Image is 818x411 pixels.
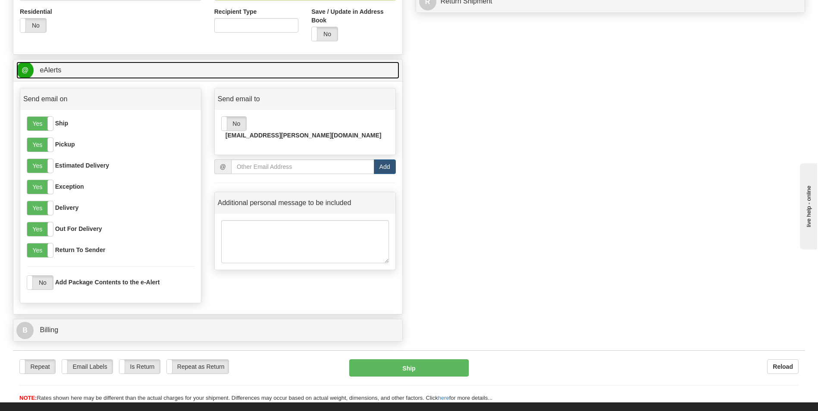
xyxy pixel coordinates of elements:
label: Exception [55,182,84,191]
label: Estimated Delivery [55,161,109,170]
div: live help - online [6,7,80,14]
div: Rates shown here may be different than the actual charges for your shipment. Differences may occu... [13,394,805,402]
label: Out For Delivery [55,224,102,233]
label: Yes [27,201,53,215]
span: NOTE: [19,395,37,401]
a: Send email to [218,90,392,108]
button: Ship [349,359,468,377]
a: Additional personal message to be included [218,194,392,212]
label: No [27,276,53,290]
b: Reload [773,363,793,370]
label: [EMAIL_ADDRESS][PERSON_NAME][DOMAIN_NAME] [226,131,382,140]
label: Residential [20,7,52,16]
label: No [312,27,338,41]
span: Billing [40,326,58,333]
label: Yes [27,117,53,131]
span: eAlerts [40,66,61,74]
label: Yes [27,138,53,152]
label: Yes [27,222,53,236]
label: Yes [27,243,53,257]
label: Email Labels [62,360,113,374]
label: No [222,117,246,131]
label: Delivery [55,203,78,212]
label: Repeat as Return [167,360,229,374]
label: No [20,19,46,32]
iframe: chat widget [798,162,817,249]
label: Is Return [119,360,160,374]
label: Repeat [20,360,55,374]
label: Pickup [55,140,75,149]
a: here [438,395,449,401]
span: B [16,322,34,339]
button: Add [374,159,396,174]
a: B Billing [16,321,399,339]
a: Send email on [23,90,198,108]
button: Reload [767,359,799,374]
label: Yes [27,159,53,173]
label: Save / Update in Address Book [311,7,395,25]
label: Ship [55,119,68,128]
label: Yes [27,180,53,194]
input: Other Email Address [231,159,374,174]
label: Recipient Type [214,7,257,16]
label: Return To Sender [55,246,105,254]
a: @ eAlerts [16,62,399,79]
label: Add Package Contents to the e-Alert [55,278,160,286]
span: @ [16,62,34,79]
span: @ [214,159,231,174]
